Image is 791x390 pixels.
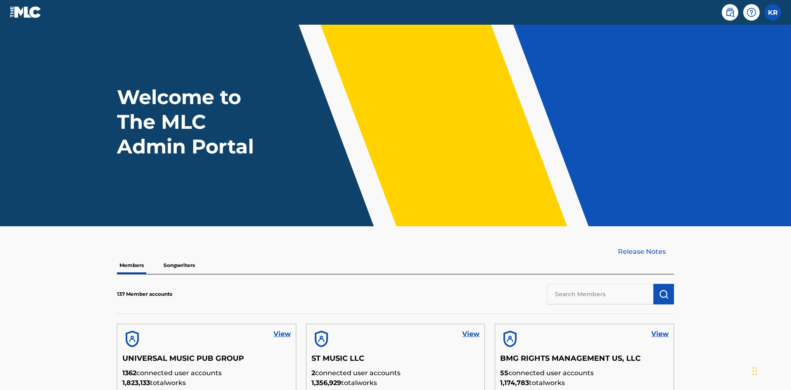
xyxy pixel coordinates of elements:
p: Members [117,257,146,274]
img: account [311,329,331,349]
a: Release Notes [618,247,674,257]
span: 1,174,783 [500,379,529,387]
img: search [725,7,735,17]
img: account [500,329,520,349]
h5: UNIVERSAL MUSIC PUB GROUP [122,354,291,368]
span: 2 [311,369,315,377]
span: 1362 [122,369,136,377]
a: Public Search [722,4,738,21]
div: Help [743,4,760,21]
span: 1,823,133 [122,379,150,387]
p: connected user accounts [122,368,291,378]
p: total works [122,378,291,388]
p: connected user accounts [500,368,669,378]
p: Songwriters [161,257,197,274]
h5: BMG RIGHTS MANAGEMENT US, LLC [500,354,669,368]
p: total works [311,378,480,388]
a: View [462,329,480,339]
p: total works [500,378,669,388]
img: MLC Logo [10,6,42,18]
h1: Welcome to The MLC Admin Portal [117,85,271,159]
img: help [747,7,756,17]
input: Search Members [547,284,653,304]
p: connected user accounts [311,368,480,378]
div: Drag [752,359,757,383]
img: Search Works [659,289,669,299]
div: User Menu [765,4,781,21]
h5: ST MUSIC LLC [311,354,480,368]
a: View [651,329,669,339]
a: View [274,329,291,339]
span: 1,356,929 [311,379,341,387]
iframe: Chat Widget [750,351,791,390]
span: 55 [500,369,508,377]
p: 137 Member accounts [117,290,172,298]
img: account [122,329,142,349]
